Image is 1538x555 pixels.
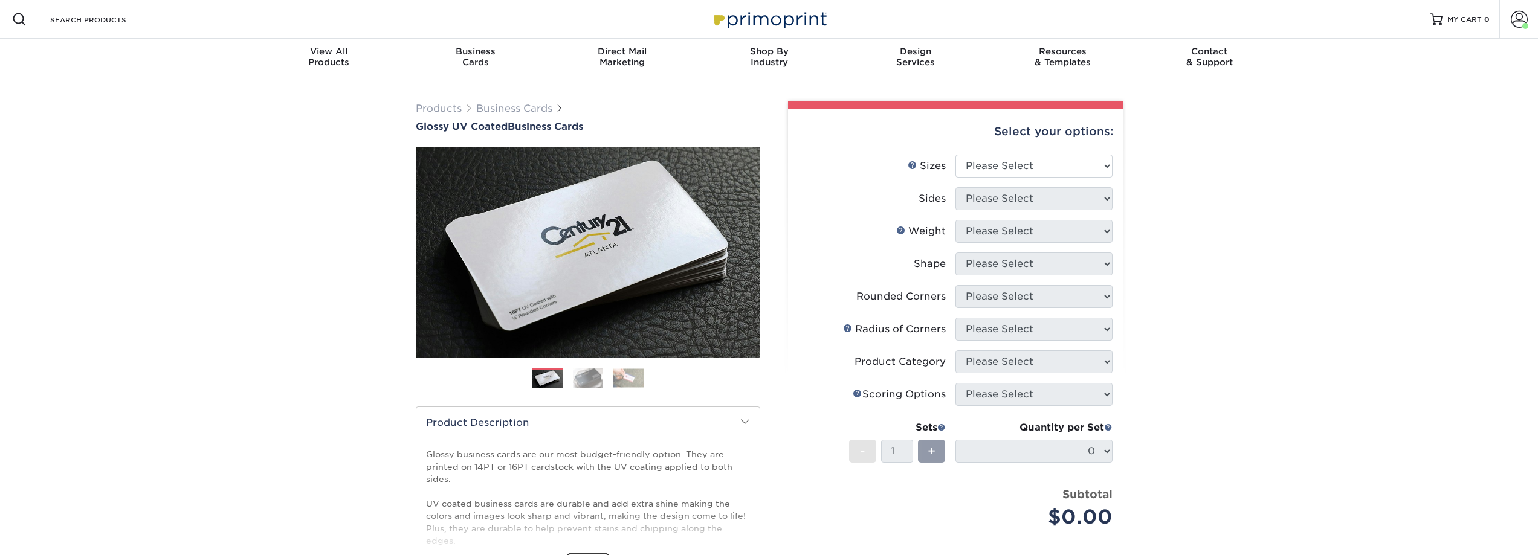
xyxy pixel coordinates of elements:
img: Glossy UV Coated 01 [416,80,760,425]
a: Shop ByIndustry [696,39,842,77]
h1: Business Cards [416,121,760,132]
div: Rounded Corners [856,289,946,304]
input: SEARCH PRODUCTS..... [49,12,167,27]
span: 0 [1484,15,1490,24]
div: Quantity per Set [955,420,1113,435]
a: Glossy UV CoatedBusiness Cards [416,121,760,132]
a: Products [416,103,462,114]
span: Shop By [696,46,842,57]
a: BusinessCards [402,39,549,77]
div: Scoring Options [853,387,946,402]
strong: Subtotal [1062,487,1113,501]
span: Contact [1136,46,1283,57]
span: Direct Mail [549,46,696,57]
a: Contact& Support [1136,39,1283,77]
span: MY CART [1447,14,1482,25]
div: Product Category [855,354,946,369]
span: Business [402,46,549,57]
div: Shape [914,257,946,271]
div: Sizes [908,159,946,173]
img: Business Cards 03 [613,368,644,387]
div: Marketing [549,46,696,68]
div: Industry [696,46,842,68]
div: Services [842,46,989,68]
a: View AllProducts [256,39,402,77]
h2: Product Description [416,407,760,438]
div: Select your options: [798,109,1113,155]
div: Radius of Corners [843,322,946,336]
div: Cards [402,46,549,68]
a: Resources& Templates [989,39,1136,77]
span: + [928,442,935,460]
img: Primoprint [709,6,830,32]
span: View All [256,46,402,57]
a: DesignServices [842,39,989,77]
img: Business Cards 01 [532,364,563,394]
img: Business Cards 02 [573,367,603,388]
a: Business Cards [476,103,552,114]
div: Weight [896,224,946,239]
span: Design [842,46,989,57]
div: Products [256,46,402,68]
span: Resources [989,46,1136,57]
div: $0.00 [964,502,1113,531]
span: Glossy UV Coated [416,121,508,132]
div: & Templates [989,46,1136,68]
div: Sets [849,420,946,435]
div: Sides [919,191,946,206]
div: & Support [1136,46,1283,68]
span: - [860,442,865,460]
a: Direct MailMarketing [549,39,696,77]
